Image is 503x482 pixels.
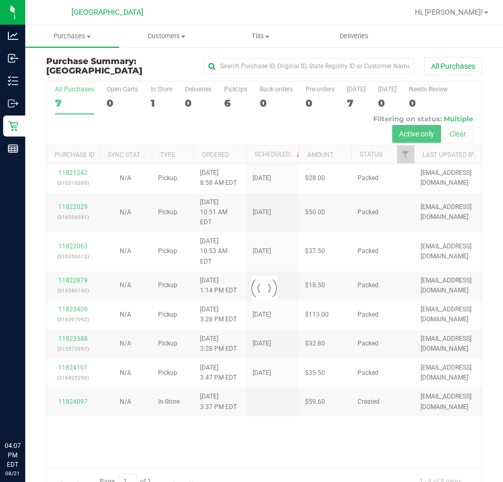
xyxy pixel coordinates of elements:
[204,58,414,74] input: Search Purchase ID, Original ID, State Registry ID or Customer Name...
[8,30,18,41] inline-svg: Analytics
[8,53,18,64] inline-svg: Inbound
[120,32,213,41] span: Customers
[8,98,18,109] inline-svg: Outbound
[326,32,383,41] span: Deliveries
[8,143,18,154] inline-svg: Reports
[46,57,192,75] h3: Purchase Summary:
[213,25,307,47] a: Tills
[5,469,20,477] p: 08/21
[25,25,119,47] a: Purchases
[8,76,18,86] inline-svg: Inventory
[415,8,483,16] span: Hi, [PERSON_NAME]!
[11,398,42,429] iframe: Resource center
[119,25,213,47] a: Customers
[5,441,20,469] p: 04:07 PM EDT
[71,8,143,17] span: [GEOGRAPHIC_DATA]
[307,25,401,47] a: Deliveries
[214,32,307,41] span: Tills
[46,66,142,76] span: [GEOGRAPHIC_DATA]
[8,121,18,131] inline-svg: Retail
[424,57,482,75] button: All Purchases
[25,32,119,41] span: Purchases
